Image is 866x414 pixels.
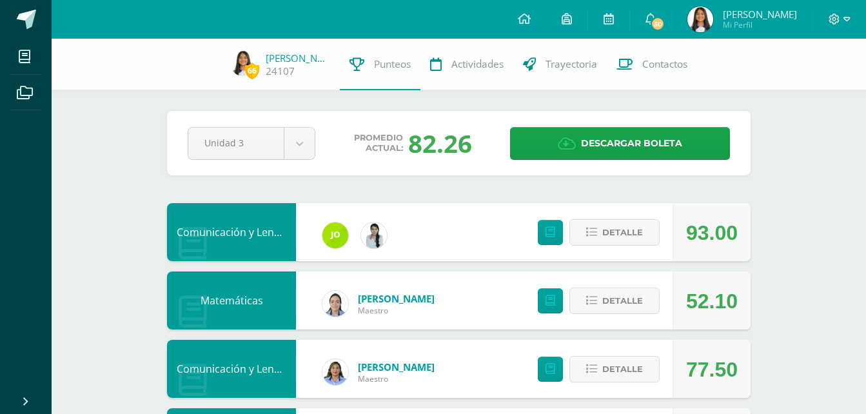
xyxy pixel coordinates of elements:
span: Contactos [642,57,687,71]
img: 564a5008c949b7a933dbd60b14cd9c11.png [322,291,348,317]
button: Detalle [569,288,660,314]
img: 937d777aa527c70189f9fb3facc5f1f6.png [361,222,387,248]
img: c873000715c37a947182d8950bd14775.png [230,50,256,76]
img: 79eb5cb28572fb7ebe1e28c28929b0fa.png [322,222,348,248]
span: Maestro [358,305,435,316]
div: 77.50 [686,340,738,399]
div: 52.10 [686,272,738,330]
a: [PERSON_NAME] [358,292,435,305]
a: 24107 [266,64,295,78]
a: Descargar boleta [510,127,730,160]
a: Trayectoria [513,39,607,90]
span: Promedio actual: [354,133,403,153]
a: Contactos [607,39,697,90]
span: Punteos [374,57,411,71]
span: [PERSON_NAME] [723,8,797,21]
a: [PERSON_NAME] [358,360,435,373]
a: Punteos [340,39,420,90]
div: Comunicación y Lenguaje, Idioma Extranjero [167,203,296,261]
img: c873000715c37a947182d8950bd14775.png [687,6,713,32]
span: Detalle [602,221,643,244]
img: d5f85972cab0d57661bd544f50574cc9.png [322,359,348,385]
div: 82.26 [408,126,472,160]
span: Detalle [602,357,643,381]
button: Detalle [569,219,660,246]
button: Detalle [569,356,660,382]
span: 50 [651,17,665,31]
a: [PERSON_NAME] [266,52,330,64]
span: Unidad 3 [204,128,268,158]
div: Matemáticas [167,271,296,330]
span: 66 [245,63,259,79]
span: Maestro [358,373,435,384]
span: Mi Perfil [723,19,797,30]
span: Descargar boleta [581,128,682,159]
div: 93.00 [686,204,738,262]
a: Actividades [420,39,513,90]
a: Unidad 3 [188,128,315,159]
span: Detalle [602,289,643,313]
span: Trayectoria [546,57,597,71]
span: Actividades [451,57,504,71]
div: Comunicación y Lenguaje Idioma Español [167,340,296,398]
